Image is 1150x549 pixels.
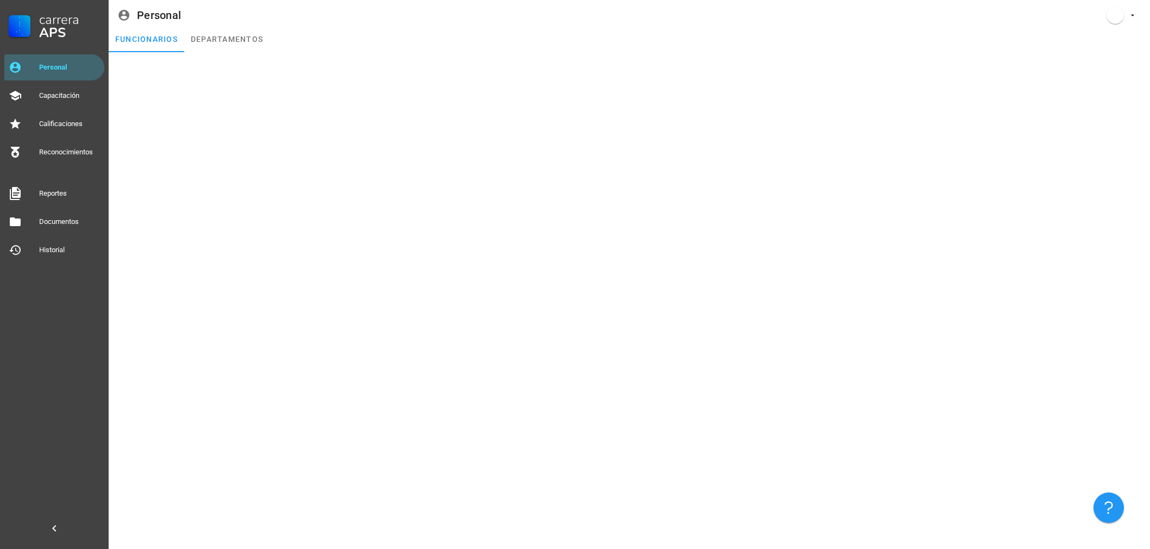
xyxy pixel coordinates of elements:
[39,246,100,254] div: Historial
[184,26,270,52] a: departamentos
[4,111,104,137] a: Calificaciones
[4,139,104,165] a: Reconocimientos
[137,9,181,21] div: Personal
[4,237,104,263] a: Historial
[4,209,104,235] a: Documentos
[39,148,100,157] div: Reconocimientos
[39,91,100,100] div: Capacitación
[4,180,104,207] a: Reportes
[39,120,100,128] div: Calificaciones
[4,54,104,80] a: Personal
[39,189,100,198] div: Reportes
[39,26,100,39] div: APS
[4,83,104,109] a: Capacitación
[1099,5,1141,25] button: avatar
[1107,7,1124,24] div: avatar
[39,13,100,26] div: Carrera
[39,217,100,226] div: Documentos
[109,26,184,52] a: funcionarios
[39,63,100,72] div: Personal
